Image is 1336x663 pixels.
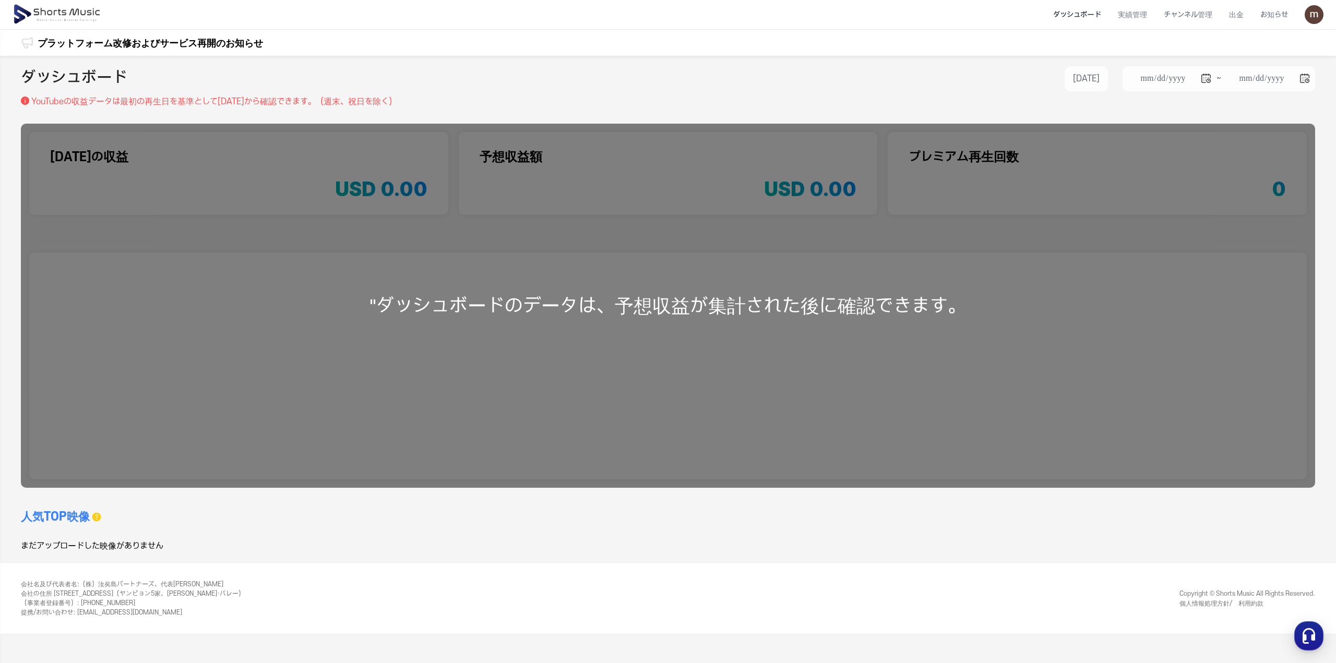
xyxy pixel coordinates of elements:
[21,124,1315,488] div: "ダッシュボードのデータは、予想収益が集計された後に確認できます。
[21,540,668,552] div: まだアップロードした映像がありません
[1305,5,1323,24] img: 사용자 이미지
[1221,1,1252,29] a: 出金
[21,581,79,588] span: 会社名及び代表者名 :
[1179,589,1315,608] div: Copyright © Shorts Music All Rights Reserved.
[38,36,263,50] a: プラットフォーム改修およびサービス再開のお知らせ
[21,509,90,525] h3: 人気TOP映像
[1110,1,1155,29] a: 実績管理
[1252,1,1296,29] a: お知らせ
[31,95,397,108] p: YouTubeの収益データは最初の再生日を基準とし て[DATE]から確認できます。（週末、祝日を除く）
[1065,66,1108,91] button: [DATE]
[1045,1,1110,29] a: ダッシュボード
[21,97,29,105] img: 설명 아이콘
[21,590,52,597] span: 会社の住所
[1179,599,1263,607] a: 個人情報処理方針/ 利用約款
[1123,66,1315,91] li: ~
[21,37,33,49] img: 알림 아이콘
[1155,1,1221,29] a: チャンネル管理
[21,580,245,617] div: （株）汝矣島パートナーズ、代表[PERSON_NAME] [STREET_ADDRESS]（ヤンピョン5家、[PERSON_NAME]·バレー） （事業者登録番号） : [PHONE_NUMBE...
[21,66,127,91] h2: ダッシュボード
